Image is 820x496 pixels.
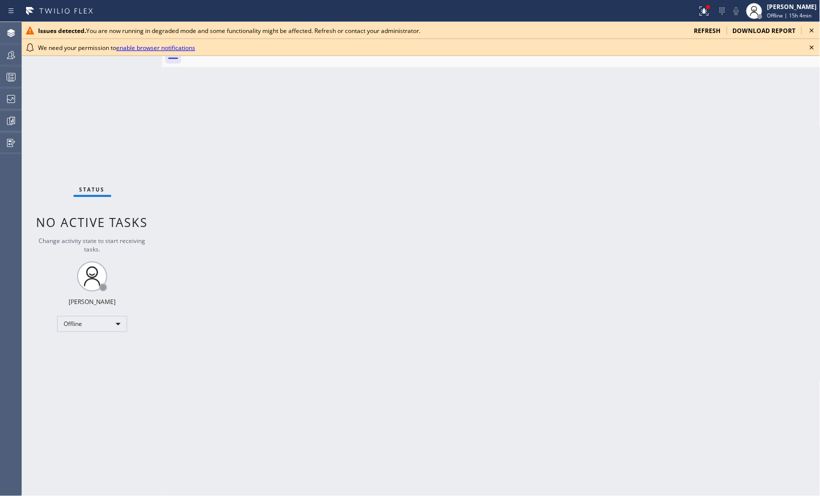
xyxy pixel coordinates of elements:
[38,26,86,35] b: Issues detected.
[767,2,817,11] div: [PERSON_NAME]
[767,12,812,19] span: Offline | 15h 4min
[733,26,796,35] span: download report
[80,186,105,193] span: Status
[57,316,127,332] div: Offline
[729,4,743,18] button: Mute
[37,214,148,230] span: No active tasks
[694,26,721,35] span: refresh
[38,26,686,35] div: You are now running in degraded mode and some functionality might be affected. Refresh or contact...
[38,43,195,52] span: We need your permission to
[116,43,195,52] a: enable browser notifications
[39,236,146,253] span: Change activity state to start receiving tasks.
[69,297,116,306] div: [PERSON_NAME]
